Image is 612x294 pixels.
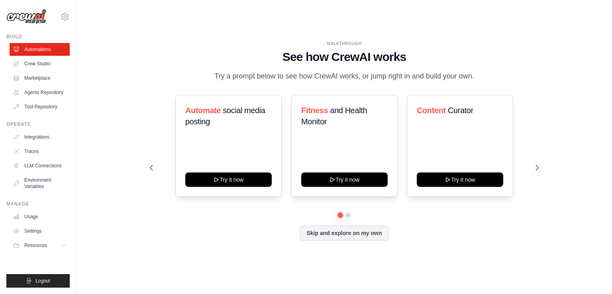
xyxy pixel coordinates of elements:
[6,274,70,288] button: Logout
[10,159,70,172] a: LLM Connections
[301,172,388,187] button: Try it now
[150,41,539,47] div: WALKTHROUGH
[24,242,47,249] span: Resources
[572,256,612,294] iframe: Chat Widget
[6,121,70,127] div: Operate
[185,106,221,115] span: Automate
[301,106,367,126] span: and Health Monitor
[10,100,70,113] a: Tool Repository
[210,71,478,82] p: Try a prompt below to see how CrewAI works, or jump right in and build your own.
[185,172,272,187] button: Try it now
[448,106,473,115] span: Curator
[10,72,70,84] a: Marketplace
[35,278,50,284] span: Logout
[10,239,70,252] button: Resources
[301,106,328,115] span: Fitness
[10,86,70,99] a: Agents Repository
[10,131,70,143] a: Integrations
[6,201,70,207] div: Manage
[10,225,70,237] a: Settings
[6,33,70,40] div: Build
[185,106,265,126] span: social media posting
[10,43,70,56] a: Automations
[10,145,70,158] a: Traces
[300,225,388,241] button: Skip and explore on my own
[417,172,503,187] button: Try it now
[10,57,70,70] a: Crew Studio
[417,106,446,115] span: Content
[6,9,46,24] img: Logo
[10,174,70,193] a: Environment Variables
[10,210,70,223] a: Usage
[150,50,539,64] h1: See how CrewAI works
